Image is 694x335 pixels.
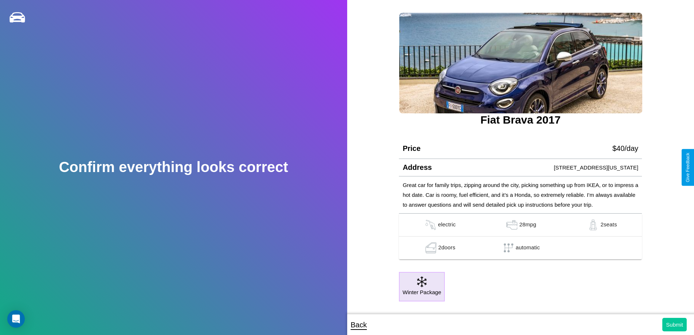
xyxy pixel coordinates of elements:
[438,242,455,253] p: 2 doors
[505,219,519,230] img: gas
[586,219,600,230] img: gas
[662,318,687,331] button: Submit
[423,219,438,230] img: gas
[424,242,438,253] img: gas
[59,159,288,175] h2: Confirm everything looks correct
[685,153,690,182] div: Give Feedback
[519,219,536,230] p: 28 mpg
[403,163,432,172] h4: Address
[403,180,638,210] p: Great car for family trips, zipping around the city, picking something up from IKEA, or to impres...
[7,310,25,328] div: Open Intercom Messenger
[612,142,638,155] p: $ 40 /day
[403,287,441,297] p: Winter Package
[351,318,367,331] p: Back
[554,163,638,172] p: [STREET_ADDRESS][US_STATE]
[403,144,420,153] h4: Price
[516,242,540,253] p: automatic
[600,219,617,230] p: 2 seats
[399,214,642,260] table: simple table
[399,114,642,126] h3: Fiat Brava 2017
[438,219,456,230] p: electric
